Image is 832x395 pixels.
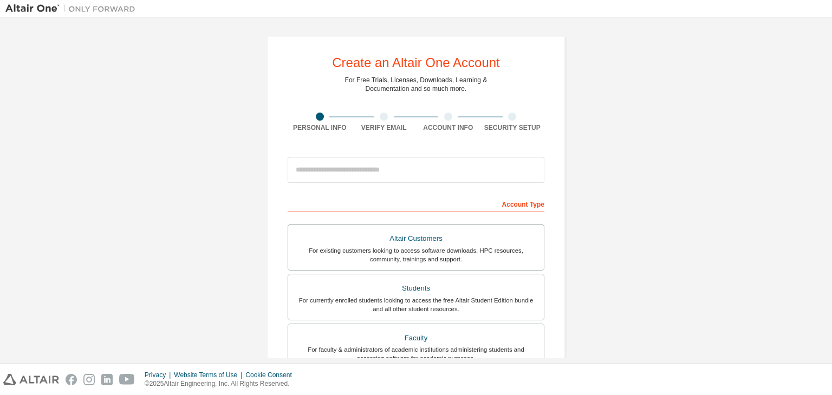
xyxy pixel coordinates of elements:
[295,331,537,346] div: Faculty
[3,374,59,385] img: altair_logo.svg
[288,123,352,132] div: Personal Info
[288,195,544,212] div: Account Type
[245,371,298,379] div: Cookie Consent
[295,345,537,363] div: For faculty & administrators of academic institutions administering students and accessing softwa...
[83,374,95,385] img: instagram.svg
[480,123,545,132] div: Security Setup
[295,246,537,264] div: For existing customers looking to access software downloads, HPC resources, community, trainings ...
[119,374,135,385] img: youtube.svg
[295,231,537,246] div: Altair Customers
[332,56,500,69] div: Create an Altair One Account
[295,281,537,296] div: Students
[145,371,174,379] div: Privacy
[352,123,417,132] div: Verify Email
[101,374,113,385] img: linkedin.svg
[145,379,298,389] p: © 2025 Altair Engineering, Inc. All Rights Reserved.
[416,123,480,132] div: Account Info
[66,374,77,385] img: facebook.svg
[345,76,487,93] div: For Free Trials, Licenses, Downloads, Learning & Documentation and so much more.
[5,3,141,14] img: Altair One
[295,296,537,313] div: For currently enrolled students looking to access the free Altair Student Edition bundle and all ...
[174,371,245,379] div: Website Terms of Use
